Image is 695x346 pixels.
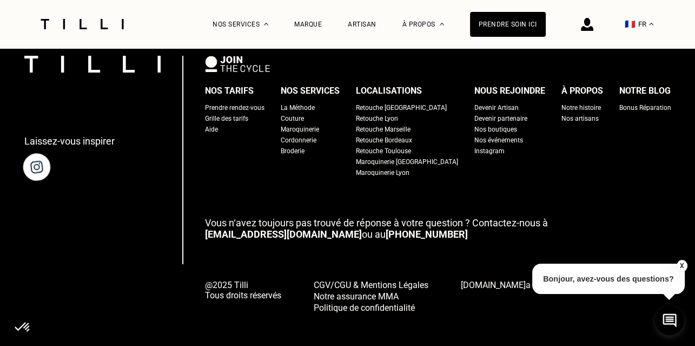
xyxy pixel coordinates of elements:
div: Notre blog [619,83,671,99]
img: icône connexion [581,18,593,31]
a: Aide [205,124,218,135]
div: Nous rejoindre [474,83,545,99]
a: Prendre rendez-vous [205,102,264,113]
a: Couture [281,113,304,124]
a: [EMAIL_ADDRESS][DOMAIN_NAME] [205,229,362,240]
a: [PHONE_NUMBER] [386,229,468,240]
a: Grille des tarifs [205,113,248,124]
p: Bonjour, avez-vous des questions? [532,264,685,294]
a: Maroquinerie [281,124,319,135]
a: Maroquinerie [GEOGRAPHIC_DATA] [356,156,458,167]
div: Nos tarifs [205,83,254,99]
a: CGV/CGU & Mentions Légales [314,279,428,290]
img: menu déroulant [649,23,653,25]
a: Marque [294,21,322,28]
span: Vous n‘avez toujours pas trouvé de réponse à votre question ? Contactez-nous à [205,217,548,229]
div: Nos services [281,83,340,99]
a: Politique de confidentialité [314,302,428,313]
p: ou au [205,217,671,240]
a: Retouche Marseille [356,124,411,135]
a: Nos boutiques [474,124,517,135]
a: Notre histoire [561,102,601,113]
a: Artisan [348,21,376,28]
div: Localisations [356,83,422,99]
div: À propos [561,83,603,99]
img: logo Join The Cycle [205,56,270,72]
span: Tous droits réservés [205,290,281,301]
a: Nos artisans [561,113,599,124]
a: Instagram [474,146,505,156]
a: Retouche [GEOGRAPHIC_DATA] [356,102,447,113]
img: Menu déroulant à propos [440,23,444,25]
a: Retouche Lyon [356,113,398,124]
span: @2025 Tilli [205,280,281,290]
a: Nos événements [474,135,523,146]
a: Cordonnerie [281,135,316,146]
button: X [676,260,687,272]
p: Laissez-vous inspirer [24,135,115,147]
a: Bonus Réparation [619,102,671,113]
a: Retouche Toulouse [356,146,411,156]
a: Devenir Artisan [474,102,519,113]
span: Notre assurance MMA [314,291,399,302]
span: Politique de confidentialité [314,303,415,313]
span: a reçu la note de sur avis. [461,280,668,290]
img: Logo du service de couturière Tilli [37,19,128,29]
a: Notre assurance MMA [314,290,428,302]
img: page instagram de Tilli une retoucherie à domicile [21,152,51,182]
a: Devenir partenaire [474,113,527,124]
a: Prendre soin ici [470,12,546,37]
a: Maroquinerie Lyon [356,167,409,178]
a: Retouche Bordeaux [356,135,412,146]
img: Menu déroulant [264,23,268,25]
span: 🇫🇷 [625,19,636,29]
span: [DOMAIN_NAME] [461,280,526,290]
span: CGV/CGU & Mentions Légales [314,280,428,290]
img: logo Tilli [24,56,161,73]
a: Broderie [281,146,305,156]
a: La Méthode [281,102,315,113]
